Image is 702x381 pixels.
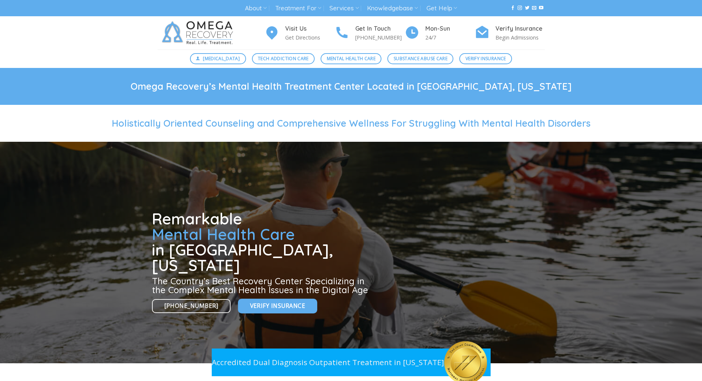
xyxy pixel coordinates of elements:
p: Begin Admissions [495,33,545,42]
h4: Get In Touch [355,24,405,34]
a: Mental Health Care [321,53,381,64]
img: Omega Recovery [158,16,241,49]
a: [MEDICAL_DATA] [190,53,246,64]
a: Verify Insurance [459,53,512,64]
a: Substance Abuse Care [387,53,453,64]
span: Mental Health Care [327,55,376,62]
a: About [245,1,267,15]
span: Mental Health Care [152,224,295,244]
a: Send us an email [532,6,536,11]
a: Visit Us Get Directions [264,24,335,42]
span: Substance Abuse Care [394,55,447,62]
a: Follow on Instagram [518,6,522,11]
a: Get Help [426,1,457,15]
a: Services [329,1,359,15]
span: [PHONE_NUMBER] [165,301,218,310]
h3: The Country’s Best Recovery Center Specializing in the Complex Mental Health Issues in the Digita... [152,277,371,294]
a: [PHONE_NUMBER] [152,299,231,313]
a: Tech Addiction Care [252,53,315,64]
p: Accredited Dual Diagnosis Outpatient Treatment in [US_STATE] [212,356,444,368]
a: Get In Touch [PHONE_NUMBER] [335,24,405,42]
a: Knowledgebase [367,1,418,15]
h1: Remarkable in [GEOGRAPHIC_DATA], [US_STATE] [152,211,371,273]
span: Holistically Oriented Counseling and Comprehensive Wellness For Struggling With Mental Health Dis... [112,117,591,129]
h4: Visit Us [285,24,335,34]
p: 24/7 [425,33,475,42]
a: Verify Insurance Begin Admissions [475,24,545,42]
a: Treatment For [275,1,321,15]
p: Get Directions [285,33,335,42]
h4: Mon-Sun [425,24,475,34]
h4: Verify Insurance [495,24,545,34]
span: Verify Insurance [250,301,305,310]
a: Verify Insurance [238,299,317,313]
a: Follow on Facebook [511,6,515,11]
span: [MEDICAL_DATA] [203,55,240,62]
span: Verify Insurance [466,55,506,62]
p: [PHONE_NUMBER] [355,33,405,42]
a: Follow on YouTube [539,6,543,11]
span: Tech Addiction Care [258,55,309,62]
a: Follow on Twitter [525,6,529,11]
